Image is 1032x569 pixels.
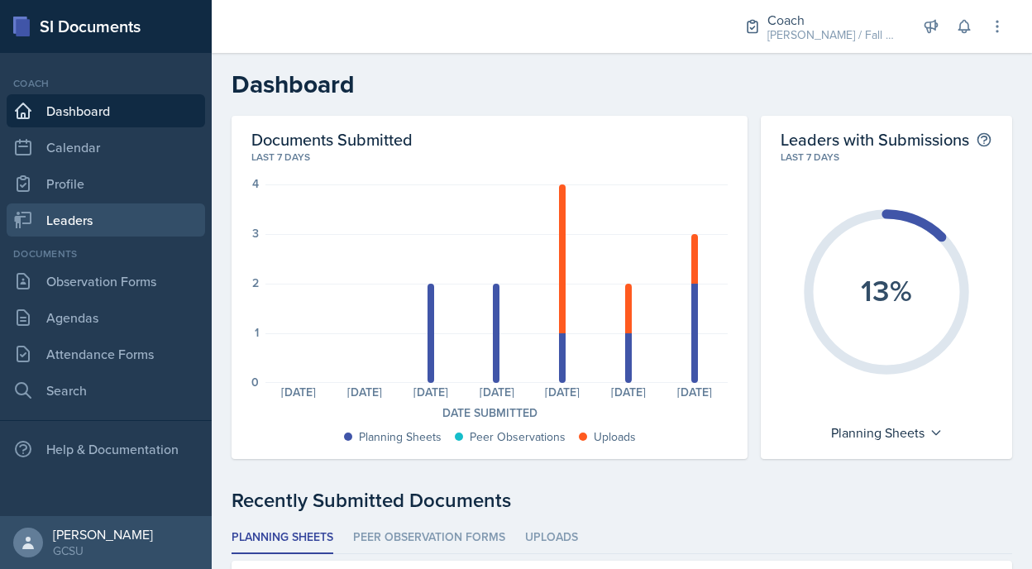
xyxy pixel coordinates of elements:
div: Documents [7,246,205,261]
a: Agendas [7,301,205,334]
a: Dashboard [7,94,205,127]
div: [DATE] [595,386,662,398]
div: Coach [7,76,205,91]
div: 3 [252,227,259,239]
div: Help & Documentation [7,433,205,466]
a: Search [7,374,205,407]
div: Planning Sheets [823,419,951,446]
div: Last 7 days [251,150,728,165]
div: [DATE] [529,386,595,398]
h2: Documents Submitted [251,129,728,150]
div: [DATE] [398,386,464,398]
div: 2 [252,277,259,289]
li: Planning Sheets [232,522,333,554]
div: Recently Submitted Documents [232,485,1012,515]
div: [DATE] [464,386,530,398]
div: Date Submitted [251,404,728,422]
div: 4 [252,178,259,189]
li: Uploads [525,522,578,554]
div: 1 [255,327,259,338]
div: Last 7 days [781,150,992,165]
div: [PERSON_NAME] [53,526,153,543]
div: Coach [767,10,900,30]
div: GCSU [53,543,153,559]
div: [PERSON_NAME] / Fall 2025 [767,26,900,44]
li: Peer Observation Forms [353,522,505,554]
div: Peer Observations [470,428,566,446]
div: [DATE] [662,386,728,398]
h2: Dashboard [232,69,1012,99]
div: Uploads [594,428,636,446]
div: 0 [251,376,259,388]
a: Observation Forms [7,265,205,298]
a: Profile [7,167,205,200]
div: Planning Sheets [359,428,442,446]
div: [DATE] [332,386,398,398]
div: [DATE] [265,386,332,398]
a: Calendar [7,131,205,164]
a: Attendance Forms [7,337,205,371]
a: Leaders [7,203,205,237]
h2: Leaders with Submissions [781,129,969,150]
text: 13% [861,269,912,312]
